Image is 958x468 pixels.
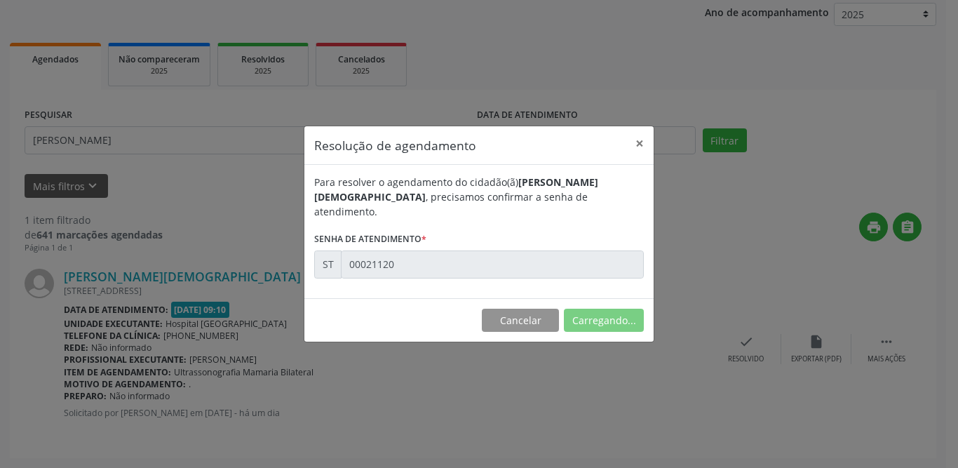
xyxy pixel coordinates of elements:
div: ST [314,250,342,279]
label: Senha de atendimento [314,229,426,250]
button: Cancelar [482,309,559,333]
button: Carregando... [564,309,644,333]
div: Para resolver o agendamento do cidadão(ã) , precisamos confirmar a senha de atendimento. [314,175,644,219]
button: Close [626,126,654,161]
h5: Resolução de agendamento [314,136,476,154]
b: [PERSON_NAME][DEMOGRAPHIC_DATA] [314,175,598,203]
